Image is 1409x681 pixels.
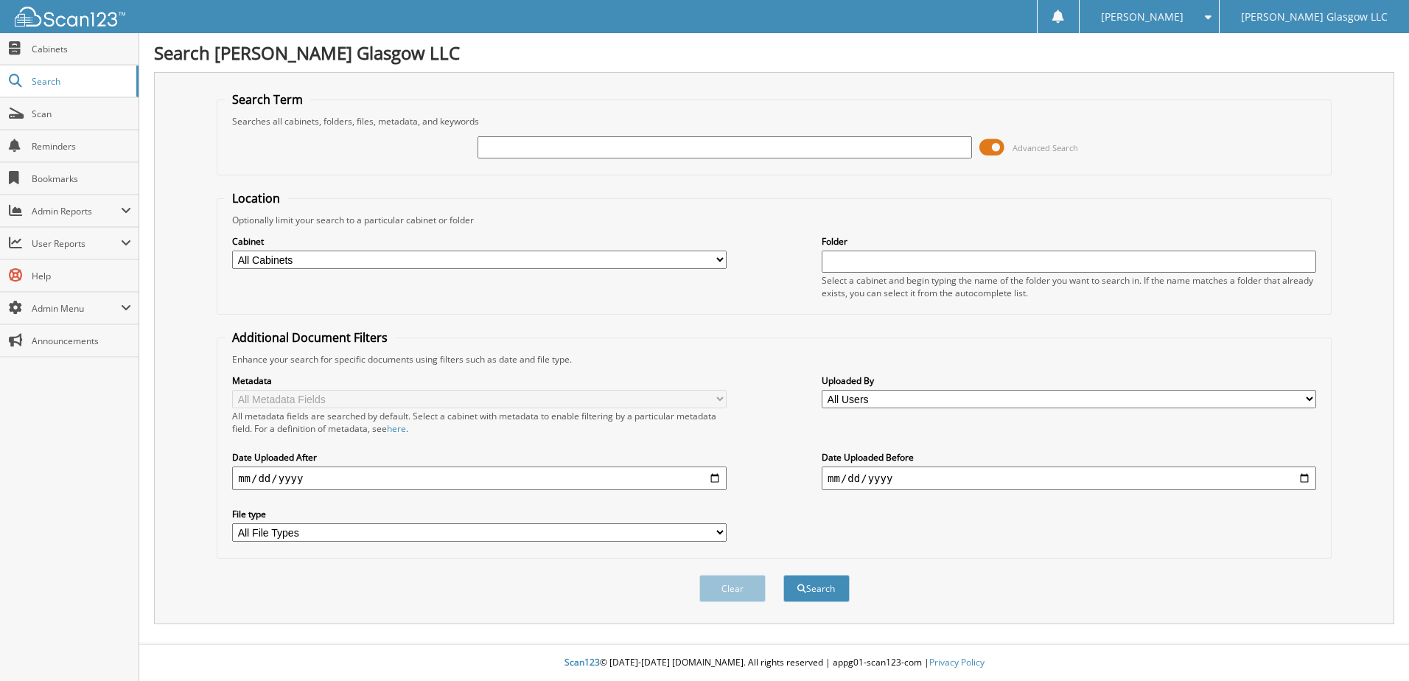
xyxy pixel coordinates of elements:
legend: Additional Document Filters [225,329,395,346]
span: Scan123 [564,656,600,668]
div: Searches all cabinets, folders, files, metadata, and keywords [225,115,1324,128]
span: Bookmarks [32,172,131,185]
input: end [822,467,1316,490]
legend: Location [225,190,287,206]
span: Reminders [32,140,131,153]
img: scan123-logo-white.svg [15,7,125,27]
iframe: Chat Widget [1335,610,1409,681]
span: [PERSON_NAME] [1101,13,1184,21]
div: Select a cabinet and begin typing the name of the folder you want to search in. If the name match... [822,274,1316,299]
label: Metadata [232,374,727,387]
span: Help [32,270,131,282]
button: Clear [699,575,766,602]
label: Cabinet [232,235,727,248]
span: Scan [32,108,131,120]
input: start [232,467,727,490]
label: Folder [822,235,1316,248]
span: Advanced Search [1013,142,1078,153]
label: Uploaded By [822,374,1316,387]
div: Optionally limit your search to a particular cabinet or folder [225,214,1324,226]
span: Admin Reports [32,205,121,217]
span: [PERSON_NAME] Glasgow LLC [1241,13,1388,21]
button: Search [783,575,850,602]
div: All metadata fields are searched by default. Select a cabinet with metadata to enable filtering b... [232,410,727,435]
span: Cabinets [32,43,131,55]
span: User Reports [32,237,121,250]
label: Date Uploaded Before [822,451,1316,464]
div: Enhance your search for specific documents using filters such as date and file type. [225,353,1324,366]
span: Announcements [32,335,131,347]
span: Search [32,75,129,88]
label: Date Uploaded After [232,451,727,464]
a: Privacy Policy [929,656,985,668]
legend: Search Term [225,91,310,108]
label: File type [232,508,727,520]
div: © [DATE]-[DATE] [DOMAIN_NAME]. All rights reserved | appg01-scan123-com | [139,645,1409,681]
span: Admin Menu [32,302,121,315]
h1: Search [PERSON_NAME] Glasgow LLC [154,41,1394,65]
a: here [387,422,406,435]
